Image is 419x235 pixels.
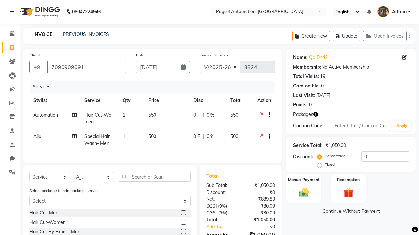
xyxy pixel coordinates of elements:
[293,83,320,89] div: Card on file:
[201,189,241,196] div: Discount:
[29,188,101,194] label: Select package to add package services
[247,223,280,230] div: ₹0
[227,93,253,108] th: Total
[201,216,241,223] div: Total:
[325,153,346,159] label: Percentage
[363,31,407,41] button: Open Invoices
[63,31,109,37] a: PREVIOUS INVOICES
[30,81,280,93] div: Services
[340,187,357,199] img: _gift.svg
[206,203,218,209] span: SGST
[123,133,125,139] span: 1
[293,153,313,160] div: Discount:
[119,93,144,108] th: Qty
[29,93,81,108] th: Stylist
[241,196,280,203] div: ₹889.83
[293,102,308,108] div: Points:
[309,54,328,61] a: Qa Dnd2
[316,92,330,99] div: [DATE]
[72,3,101,21] b: 08047224946
[241,203,280,210] div: ₹80.09
[201,210,241,216] div: ( )
[119,172,191,182] input: Search or Scan
[201,203,241,210] div: ( )
[333,31,360,41] button: Update
[288,208,414,215] a: Continue Without Payment
[123,112,125,118] span: 1
[377,6,389,17] img: Admin
[320,73,325,80] div: 19
[81,93,119,108] th: Service
[84,112,111,125] span: Hair Cut-Women
[241,189,280,196] div: ₹0
[296,187,312,198] img: _cash.svg
[230,112,238,118] span: 550
[31,29,55,40] a: INVOICE
[29,52,40,58] label: Client
[241,216,280,223] div: ₹1,050.00
[241,182,280,189] div: ₹1,050.00
[293,64,321,70] div: Membership:
[136,52,145,58] label: Date
[293,64,409,70] div: No Active Membership
[288,177,319,183] label: Manual Payment
[293,73,319,80] div: Total Visits:
[203,112,204,118] span: |
[293,142,323,149] div: Service Total:
[325,162,335,167] label: Fixed
[203,133,204,140] span: |
[292,31,330,41] button: Create New
[293,54,308,61] div: Name:
[293,92,315,99] div: Last Visit:
[332,121,390,131] input: Enter Offer / Coupon Code
[29,219,65,226] div: Hair Cut-Women
[309,102,312,108] div: 0
[190,93,227,108] th: Disc
[148,133,156,139] span: 500
[392,8,407,15] span: Admin
[207,133,214,140] span: 0 %
[200,52,228,58] label: Invoice Number
[337,177,360,183] label: Redemption
[144,93,190,108] th: Price
[47,61,126,73] input: Search by Name/Mobile/Email/Code
[230,133,238,139] span: 500
[193,133,200,140] span: 0 F
[29,61,48,73] button: +91
[220,210,226,215] span: 9%
[201,223,247,230] a: Add Tip
[392,121,411,131] button: Apply
[201,196,241,203] div: Net:
[206,172,221,179] span: Total
[29,210,58,216] div: Hair Cut-Men
[325,142,346,149] div: ₹1,050.00
[201,182,241,189] div: Sub Total:
[293,111,313,118] span: Packages
[253,93,275,108] th: Action
[241,210,280,216] div: ₹80.09
[219,203,226,209] span: 9%
[33,133,41,139] span: Ajju
[207,112,214,118] span: 0 %
[84,133,110,146] span: Special Hair Wash- Men
[321,83,324,89] div: 0
[206,210,218,216] span: CGST
[33,112,58,118] span: Automation
[17,3,62,21] img: logo
[193,112,200,118] span: 0 F
[293,122,332,129] div: Coupon Code
[148,112,156,118] span: 550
